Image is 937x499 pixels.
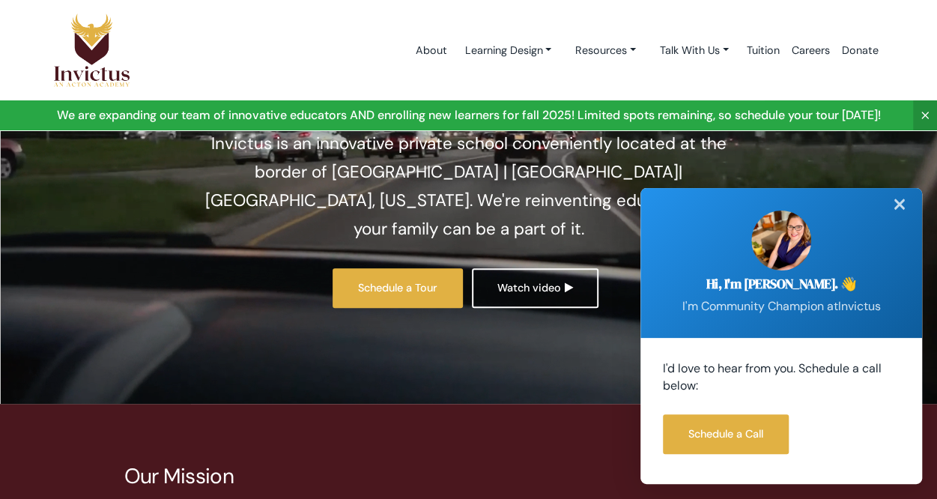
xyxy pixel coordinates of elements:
a: Resources [563,37,648,64]
p: I'd love to hear from you. Schedule a call below: [663,360,900,395]
a: Donate [836,19,885,82]
img: sarah.jpg [751,211,811,270]
a: Tuition [741,19,786,82]
a: Schedule a Call [663,414,789,454]
a: About [409,19,452,82]
p: Invictus is an innovative private school conveniently located at the border of [GEOGRAPHIC_DATA] ... [195,130,742,244]
a: Learning Design [452,37,563,64]
a: Schedule a Tour [333,268,463,308]
h2: Hi, I'm [PERSON_NAME]. 👋 [663,276,900,292]
p: I'm Community Champion at [663,298,900,315]
a: Careers [786,19,836,82]
a: Watch video [472,268,598,308]
a: Talk With Us [648,37,741,64]
img: Logo [53,13,131,88]
div: ✕ [885,188,915,221]
p: Our Mission [124,464,813,489]
span: Invictus [838,298,881,314]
